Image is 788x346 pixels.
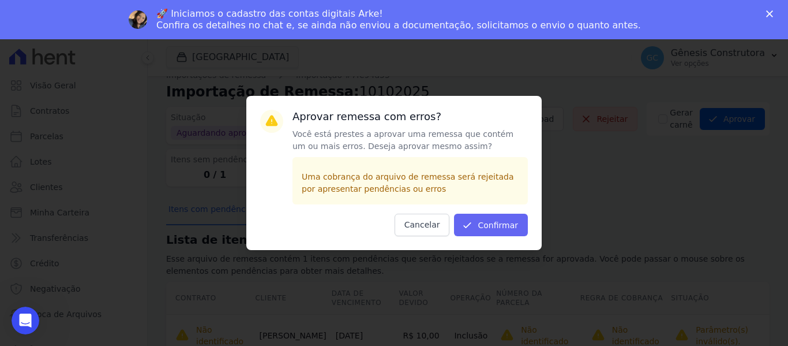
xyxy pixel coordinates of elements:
[302,171,519,195] p: Uma cobrança do arquivo de remessa será rejeitada por apresentar pendências ou erros
[129,10,147,29] img: Profile image for Adriane
[454,214,528,236] button: Confirmar
[12,307,39,334] iframe: Intercom live chat
[292,110,528,124] h3: Aprovar remessa com erros?
[292,128,528,152] p: Você está prestes a aprovar uma remessa que contém um ou mais erros. Deseja aprovar mesmo assim?
[395,214,450,236] button: Cancelar
[766,10,778,17] div: Fechar
[156,8,641,31] div: 🚀 Iniciamos o cadastro das contas digitais Arke! Confira os detalhes no chat e, se ainda não envi...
